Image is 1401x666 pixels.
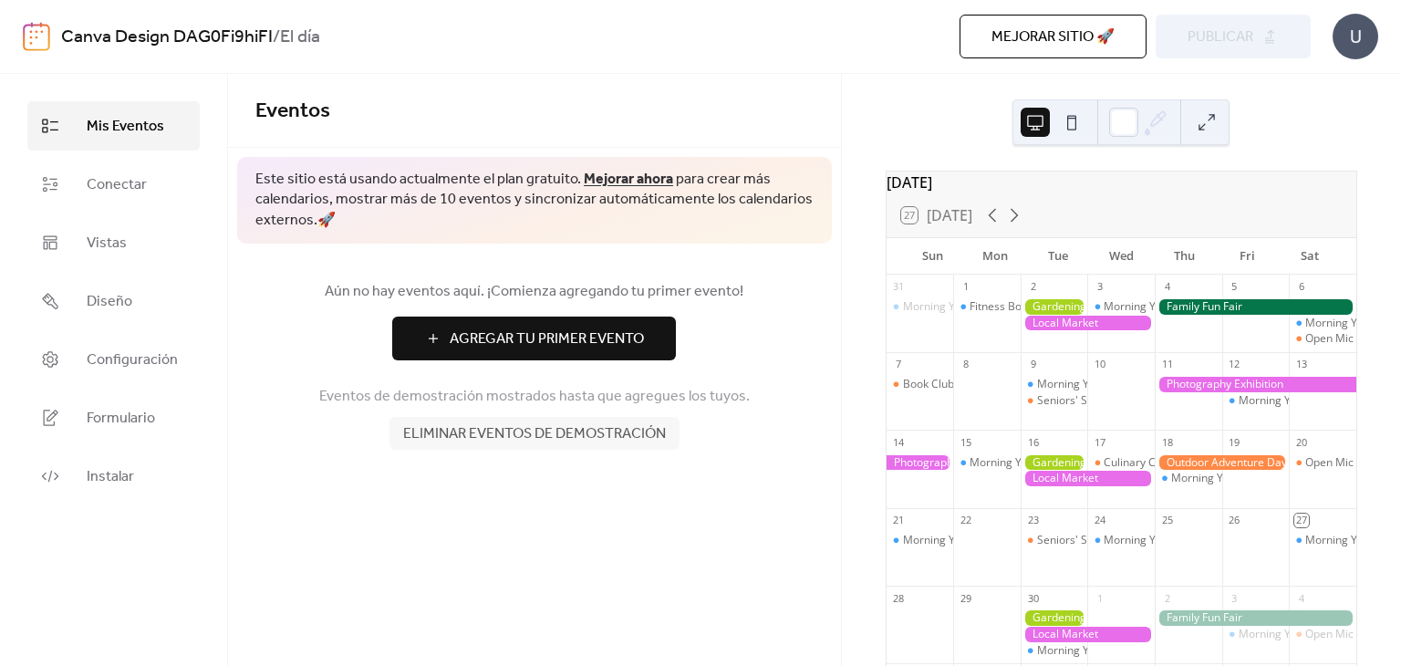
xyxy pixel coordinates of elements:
[1289,455,1356,471] div: Open Mic Night
[887,172,1356,193] div: [DATE]
[1228,358,1241,371] div: 12
[903,533,1001,548] div: Morning Yoga Bliss
[1160,358,1174,371] div: 11
[87,408,155,430] span: Formulario
[1021,316,1155,331] div: Local Market
[87,349,178,371] span: Configuración
[1026,280,1040,294] div: 2
[1155,377,1356,392] div: Photography Exhibition
[1239,393,1336,409] div: Morning Yoga Bliss
[892,514,906,527] div: 21
[27,101,200,151] a: Mis Eventos
[1294,280,1308,294] div: 6
[61,20,273,55] a: Canva Design DAG0Fi9hiFI
[953,299,1021,315] div: Fitness Bootcamp
[1087,533,1155,548] div: Morning Yoga Bliss
[27,276,200,326] a: Diseño
[1027,238,1090,275] div: Tue
[87,174,147,196] span: Conectar
[1222,627,1290,642] div: Morning Yoga Bliss
[1294,514,1308,527] div: 27
[1216,238,1279,275] div: Fri
[1037,377,1135,392] div: Morning Yoga Bliss
[1305,627,1384,642] div: Open Mic Night
[960,15,1147,58] button: Mejorar sitio 🚀
[887,377,954,392] div: Book Club Gathering
[1228,435,1241,449] div: 19
[1021,299,1088,315] div: Gardening Workshop
[23,22,50,51] img: logo
[255,281,814,303] span: Aún no hay eventos aquí. ¡Comienza agregando tu primer evento!
[1093,280,1106,294] div: 3
[1093,435,1106,449] div: 17
[1155,455,1289,471] div: Outdoor Adventure Day
[1155,471,1222,486] div: Morning Yoga Bliss
[892,435,906,449] div: 14
[1305,331,1384,347] div: Open Mic Night
[27,160,200,209] a: Conectar
[1289,316,1356,331] div: Morning Yoga Bliss
[1289,331,1356,347] div: Open Mic Night
[319,386,750,408] span: Eventos de demostración mostrados hasta que agregues los tuyos.
[1021,533,1088,548] div: Seniors' Social Tea
[87,233,127,255] span: Vistas
[392,317,676,360] button: Agregar Tu Primer Evento
[255,170,814,231] span: Este sitio está usando actualmente el plan gratuito. para crear más calendarios, mostrar más de 1...
[901,238,964,275] div: Sun
[1021,393,1088,409] div: Seniors' Social Tea
[87,116,164,138] span: Mis Eventos
[903,299,1001,315] div: Morning Yoga Bliss
[1021,471,1155,486] div: Local Market
[27,452,200,501] a: Instalar
[1294,591,1308,605] div: 4
[1093,591,1106,605] div: 1
[1333,14,1378,59] div: U
[87,291,132,313] span: Diseño
[1171,471,1269,486] div: Morning Yoga Bliss
[1305,455,1384,471] div: Open Mic Night
[1104,455,1219,471] div: Culinary Cooking Class
[1279,238,1342,275] div: Sat
[1228,280,1241,294] div: 5
[1026,358,1040,371] div: 9
[903,377,1008,392] div: Book Club Gathering
[1021,377,1088,392] div: Morning Yoga Bliss
[1294,435,1308,449] div: 20
[1228,591,1241,605] div: 3
[1155,299,1356,315] div: Family Fun Fair
[1289,533,1356,548] div: Morning Yoga Bliss
[970,299,1060,315] div: Fitness Bootcamp
[280,20,320,55] b: El día
[892,591,906,605] div: 28
[887,299,954,315] div: Morning Yoga Bliss
[1090,238,1153,275] div: Wed
[1021,643,1088,659] div: Morning Yoga Bliss
[1160,435,1174,449] div: 18
[1160,591,1174,605] div: 2
[450,328,644,350] span: Agregar Tu Primer Evento
[892,280,906,294] div: 31
[1087,299,1155,315] div: Morning Yoga Bliss
[1093,358,1106,371] div: 10
[959,591,972,605] div: 29
[1037,643,1135,659] div: Morning Yoga Bliss
[964,238,1027,275] div: Mon
[887,533,954,548] div: Morning Yoga Bliss
[1104,299,1201,315] div: Morning Yoga Bliss
[1021,627,1155,642] div: Local Market
[1026,435,1040,449] div: 16
[584,165,673,193] a: Mejorar ahora
[959,280,972,294] div: 1
[1087,455,1155,471] div: Culinary Cooking Class
[970,455,1067,471] div: Morning Yoga Bliss
[27,218,200,267] a: Vistas
[1021,610,1088,626] div: Gardening Workshop
[1160,514,1174,527] div: 25
[1021,455,1088,471] div: Gardening Workshop
[1026,591,1040,605] div: 30
[1160,280,1174,294] div: 4
[1228,514,1241,527] div: 26
[1093,514,1106,527] div: 24
[1153,238,1216,275] div: Thu
[887,455,954,471] div: Photography Exhibition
